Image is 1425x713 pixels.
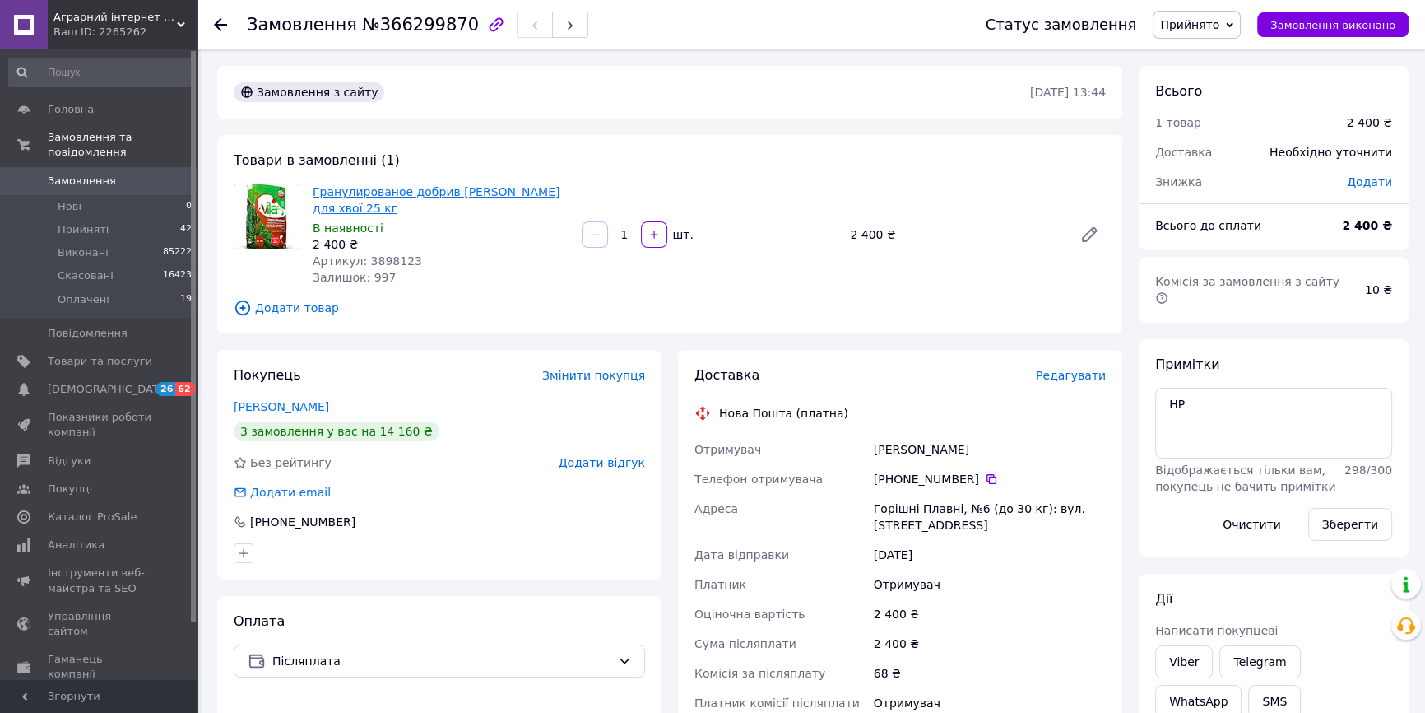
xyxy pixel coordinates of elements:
[313,236,569,253] div: 2 400 ₴
[247,15,357,35] span: Замовлення
[1209,508,1295,541] button: Очистити
[1155,645,1213,678] a: Viber
[1155,388,1392,459] textarea: НР
[870,659,1109,688] div: 68 ₴
[1155,83,1202,99] span: Всього
[1030,86,1106,99] time: [DATE] 13:44
[1155,464,1335,493] span: Відображається тільки вам, покупець не бачить примітки
[48,102,94,117] span: Головна
[874,471,1106,487] div: [PHONE_NUMBER]
[1270,19,1395,31] span: Замовлення виконано
[694,697,860,710] span: Платник комісії післяплати
[694,443,761,456] span: Отримувач
[48,538,104,552] span: Аналітика
[48,652,152,682] span: Гаманець компанії
[1344,464,1392,477] span: 298 / 300
[1155,146,1212,159] span: Доставка
[870,540,1109,570] div: [DATE]
[58,292,109,307] span: Оплачені
[694,608,805,621] span: Оціночна вартість
[1155,175,1202,189] span: Знижка
[870,494,1109,540] div: Горішні Плавні, №6 (до 30 кг): вул. [STREET_ADDRESS]
[313,185,559,215] a: Гранулированое добрив [PERSON_NAME] для хвої 25 кг
[48,609,152,639] span: Управління сайтом
[1308,508,1392,541] button: Зберегти
[234,152,400,168] span: Товари в замовленні (1)
[48,510,137,524] span: Каталог ProSale
[1155,624,1278,637] span: Написати покупцеві
[163,245,192,260] span: 85222
[163,268,192,283] span: 16423
[180,292,192,307] span: 19
[234,82,384,102] div: Замовлення з сайту
[48,174,116,189] span: Замовлення
[1260,134,1402,170] div: Необхідно уточнити
[694,667,825,680] span: Комісія за післяплату
[48,326,128,341] span: Повідомлення
[313,271,396,284] span: Залишок: 997
[48,454,91,468] span: Відгуки
[870,435,1109,464] div: [PERSON_NAME]
[48,566,152,595] span: Інструменти веб-майстра та SEO
[48,354,152,369] span: Товари та послуги
[715,405,852,422] div: Нова Пошта (платна)
[156,382,175,396] span: 26
[1155,219,1261,232] span: Всього до сплати
[1155,116,1201,129] span: 1 товар
[175,382,194,396] span: 62
[1347,114,1392,131] div: 2 400 ₴
[1347,175,1392,189] span: Додати
[313,254,422,268] span: Артикул: 3898123
[236,184,297,249] img: Гранулированое добрив Yara Villa для хвої 25 кг
[48,382,169,397] span: [DEMOGRAPHIC_DATA]
[58,222,109,237] span: Прийняті
[694,637,796,650] span: Сума післяплати
[313,221,383,235] span: В наявності
[843,223,1066,246] div: 2 400 ₴
[234,400,329,413] a: [PERSON_NAME]
[234,613,285,629] span: Оплата
[986,16,1137,33] div: Статус замовлення
[234,367,301,383] span: Покупець
[53,10,177,25] span: Аграрний інтернет магазин
[1073,218,1106,251] a: Редагувати
[248,514,357,530] div: [PHONE_NUMBER]
[248,484,332,501] div: Додати email
[250,456,332,469] span: Без рейтингу
[234,299,1106,317] span: Додати товар
[1155,356,1219,372] span: Примітки
[186,199,192,214] span: 0
[362,15,479,35] span: №366299870
[1036,369,1106,382] span: Редагувати
[694,548,789,562] span: Дата відправки
[272,652,611,670] span: Післяплата
[180,222,192,237] span: 42
[232,484,332,501] div: Додати email
[559,456,645,469] span: Додати відгук
[234,422,439,441] div: 3 замовлення у вас на 14 160 ₴
[1155,591,1172,607] span: Дії
[8,58,193,87] input: Пошук
[48,482,92,496] span: Покупці
[48,130,197,160] span: Замовлення та повідомлення
[669,226,695,243] div: шт.
[694,367,759,383] span: Доставка
[870,599,1109,629] div: 2 400 ₴
[48,410,152,440] span: Показники роботи компанії
[1342,219,1392,232] b: 2 400 ₴
[53,25,197,40] div: Ваш ID: 2265262
[1257,12,1409,37] button: Замовлення виконано
[58,268,114,283] span: Скасовані
[1155,275,1343,305] span: Комісія за замовлення з сайту
[58,199,81,214] span: Нові
[542,369,645,382] span: Змінити покупця
[694,502,738,515] span: Адреса
[214,16,227,33] div: Повернутися назад
[1355,272,1402,308] div: 10 ₴
[870,629,1109,659] div: 2 400 ₴
[870,570,1109,599] div: Отримувач
[1219,645,1300,678] a: Telegram
[694,473,823,486] span: Телефон отримувача
[58,245,109,260] span: Виконані
[1160,18,1219,31] span: Прийнято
